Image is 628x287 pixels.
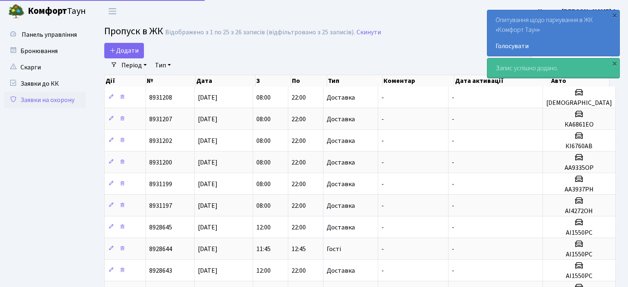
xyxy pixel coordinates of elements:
[452,180,454,189] span: -
[8,3,25,20] img: logo.png
[149,180,172,189] span: 8931199
[146,75,195,87] th: №
[149,115,172,124] span: 8931207
[195,75,256,87] th: Дата
[381,266,384,275] span: -
[256,115,271,124] span: 08:00
[256,223,271,232] span: 12:00
[452,223,454,232] span: -
[327,202,355,209] span: Доставка
[110,46,139,55] span: Додати
[610,59,619,67] div: ×
[487,10,619,56] div: Опитування щодо паркування в ЖК «Комфорт Таун»
[546,186,612,194] h5: АА3937РН
[487,58,619,78] div: Запис успішно додано.
[546,229,612,237] h5: АІ1550РС
[292,180,306,189] span: 22:00
[327,75,383,87] th: Тип
[149,266,172,275] span: 8928643
[327,138,355,144] span: Доставка
[452,158,454,167] span: -
[381,245,384,254] span: -
[327,224,355,231] span: Доставка
[198,158,218,167] span: [DATE]
[256,180,271,189] span: 08:00
[327,94,355,101] span: Доставка
[381,93,384,102] span: -
[256,266,271,275] span: 12:00
[292,136,306,145] span: 22:00
[452,93,454,102] span: -
[357,29,381,36] a: Скинути
[149,201,172,210] span: 8931197
[4,43,86,59] a: Бронювання
[546,251,612,258] h5: АІ1550РС
[610,11,619,19] div: ×
[496,41,611,51] a: Голосувати
[198,266,218,275] span: [DATE]
[104,24,163,38] span: Пропуск в ЖК
[198,93,218,102] span: [DATE]
[22,30,77,39] span: Панель управління
[198,201,218,210] span: [DATE]
[256,93,271,102] span: 08:00
[256,158,271,167] span: 08:00
[381,201,384,210] span: -
[546,121,612,129] h5: КА6861ЕО
[546,142,612,150] h5: КІ6760АВ
[149,158,172,167] span: 8931200
[292,266,306,275] span: 22:00
[327,159,355,166] span: Доставка
[452,136,454,145] span: -
[546,164,612,172] h5: АА9335ОР
[292,115,306,124] span: 22:00
[454,75,550,87] th: Дата активації
[327,246,341,252] span: Гості
[4,59,86,76] a: Скарги
[256,201,271,210] span: 08:00
[165,29,355,36] div: Відображено з 1 по 25 з 26 записів (відфільтровано з 25 записів).
[546,99,612,107] h5: [DEMOGRAPHIC_DATA]
[198,115,218,124] span: [DATE]
[149,136,172,145] span: 8931202
[102,4,123,18] button: Переключити навігацію
[149,223,172,232] span: 8928645
[292,223,306,232] span: 22:00
[256,245,271,254] span: 11:45
[327,116,355,122] span: Доставка
[381,115,384,124] span: -
[381,136,384,145] span: -
[546,272,612,280] h5: АІ1550РС
[381,158,384,167] span: -
[4,27,86,43] a: Панель управління
[198,180,218,189] span: [DATE]
[104,43,144,58] a: Додати
[550,75,610,87] th: Авто
[256,75,291,87] th: З
[327,267,355,274] span: Доставка
[105,75,146,87] th: Дії
[292,201,306,210] span: 22:00
[381,223,384,232] span: -
[28,4,86,18] span: Таун
[452,201,454,210] span: -
[4,76,86,92] a: Заявки до КК
[383,75,454,87] th: Коментар
[291,75,327,87] th: По
[292,245,306,254] span: 12:45
[198,223,218,232] span: [DATE]
[149,93,172,102] span: 8931208
[538,7,618,16] a: Цитрус [PERSON_NAME] А.
[198,245,218,254] span: [DATE]
[381,180,384,189] span: -
[152,58,174,72] a: Тип
[256,136,271,145] span: 08:00
[292,158,306,167] span: 22:00
[198,136,218,145] span: [DATE]
[149,245,172,254] span: 8928644
[452,245,454,254] span: -
[118,58,150,72] a: Період
[327,181,355,187] span: Доставка
[452,115,454,124] span: -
